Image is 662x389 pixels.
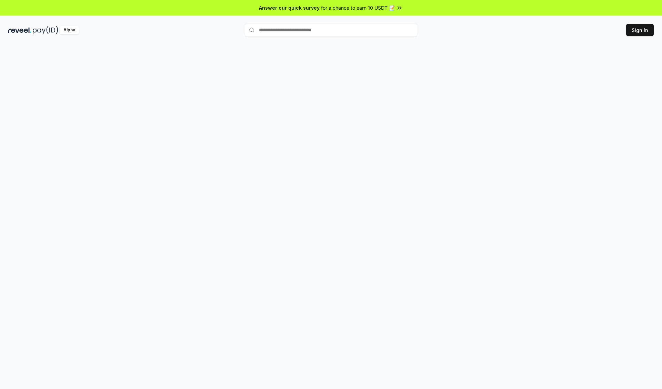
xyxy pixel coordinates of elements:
span: for a chance to earn 10 USDT 📝 [321,4,395,11]
span: Answer our quick survey [259,4,320,11]
div: Alpha [60,26,79,34]
button: Sign In [626,24,654,36]
img: pay_id [33,26,58,34]
img: reveel_dark [8,26,31,34]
